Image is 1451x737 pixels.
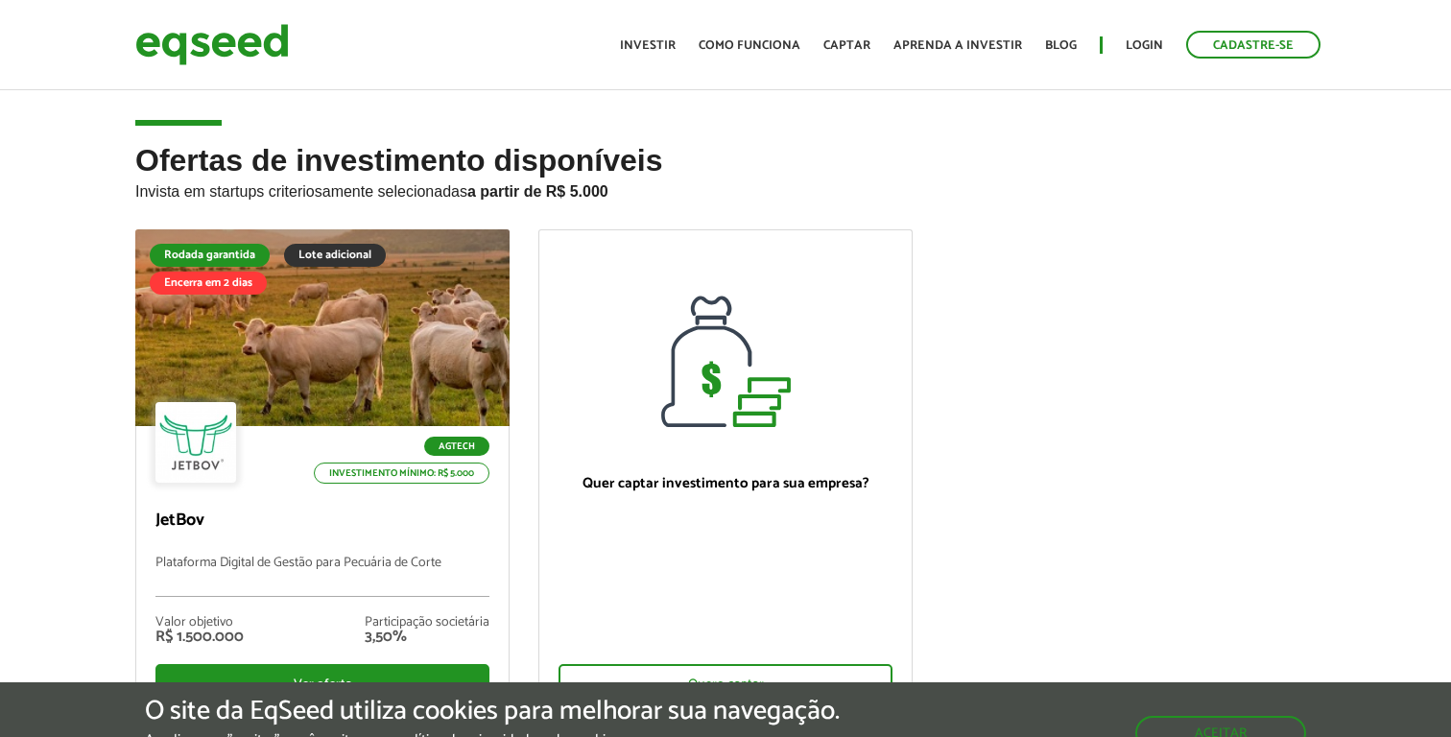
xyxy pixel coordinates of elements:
h2: Ofertas de investimento disponíveis [135,144,1316,229]
div: Participação societária [365,616,489,630]
a: Rodada garantida Lote adicional Encerra em 2 dias Agtech Investimento mínimo: R$ 5.000 JetBov Pla... [135,229,510,719]
p: Invista em startups criteriosamente selecionadas [135,178,1316,201]
p: Agtech [424,437,489,456]
a: Aprenda a investir [893,39,1022,52]
a: Quer captar investimento para sua empresa? Quero captar [538,229,913,720]
div: Lote adicional [284,244,386,267]
a: Login [1126,39,1163,52]
a: Cadastre-se [1186,31,1320,59]
strong: a partir de R$ 5.000 [467,183,608,200]
div: Ver oferta [155,664,489,704]
div: R$ 1.500.000 [155,630,244,645]
div: Quero captar [559,664,892,704]
div: Encerra em 2 dias [150,272,267,295]
p: JetBov [155,511,489,532]
a: Blog [1045,39,1077,52]
img: EqSeed [135,19,289,70]
a: Investir [620,39,676,52]
p: Investimento mínimo: R$ 5.000 [314,463,489,484]
p: Plataforma Digital de Gestão para Pecuária de Corte [155,556,489,597]
div: 3,50% [365,630,489,645]
div: Valor objetivo [155,616,244,630]
a: Captar [823,39,870,52]
p: Quer captar investimento para sua empresa? [559,475,892,492]
div: Rodada garantida [150,244,270,267]
h5: O site da EqSeed utiliza cookies para melhorar sua navegação. [145,697,840,726]
a: Como funciona [699,39,800,52]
